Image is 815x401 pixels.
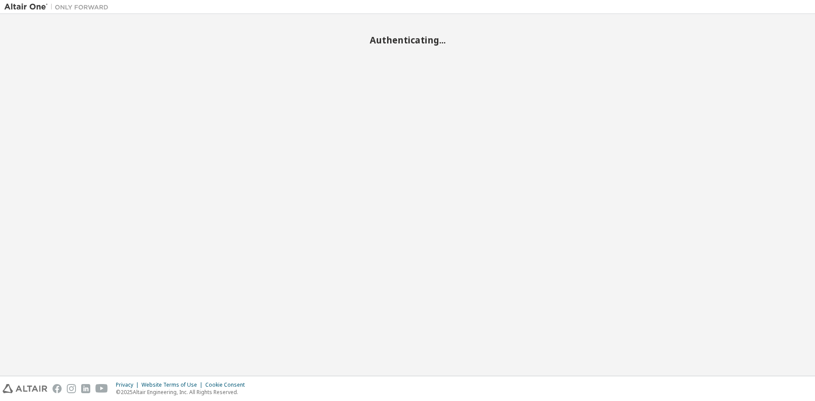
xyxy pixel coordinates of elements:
[116,381,141,388] div: Privacy
[4,34,811,46] h2: Authenticating...
[3,384,47,393] img: altair_logo.svg
[116,388,250,396] p: © 2025 Altair Engineering, Inc. All Rights Reserved.
[205,381,250,388] div: Cookie Consent
[81,384,90,393] img: linkedin.svg
[141,381,205,388] div: Website Terms of Use
[95,384,108,393] img: youtube.svg
[67,384,76,393] img: instagram.svg
[53,384,62,393] img: facebook.svg
[4,3,113,11] img: Altair One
